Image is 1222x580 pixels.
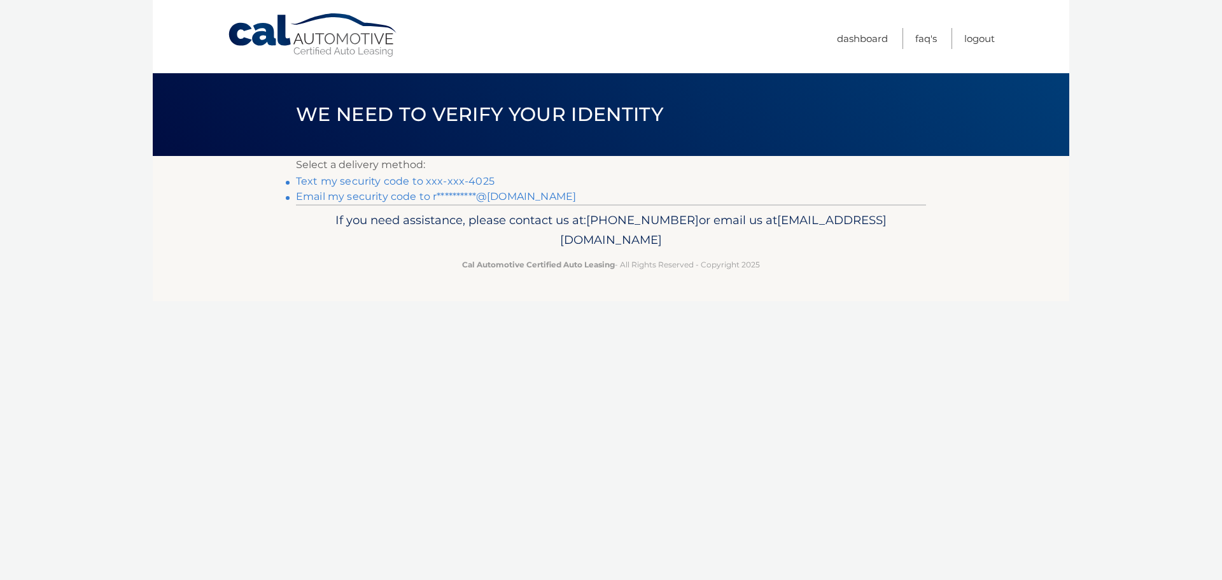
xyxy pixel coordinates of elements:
span: We need to verify your identity [296,103,663,126]
a: FAQ's [915,28,937,49]
a: Email my security code to r**********@[DOMAIN_NAME] [296,190,576,202]
a: Text my security code to xxx-xxx-4025 [296,175,495,187]
strong: Cal Automotive Certified Auto Leasing [462,260,615,269]
p: Select a delivery method: [296,156,926,174]
a: Dashboard [837,28,888,49]
a: Cal Automotive [227,13,399,58]
span: [PHONE_NUMBER] [586,213,699,227]
a: Logout [964,28,995,49]
p: If you need assistance, please contact us at: or email us at [304,210,918,251]
p: - All Rights Reserved - Copyright 2025 [304,258,918,271]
